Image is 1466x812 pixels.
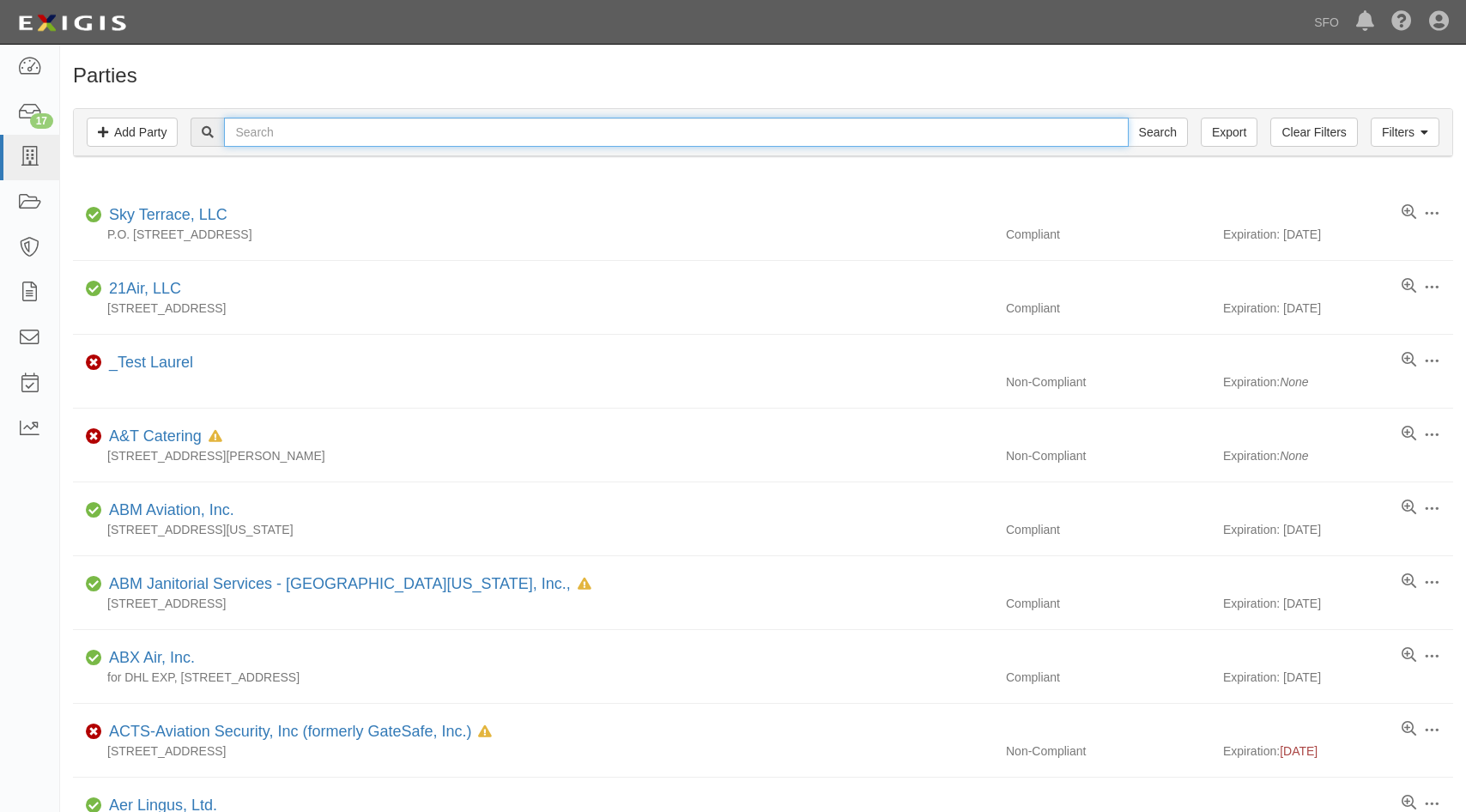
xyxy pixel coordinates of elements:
[86,652,102,664] i: Compliant
[993,447,1223,464] div: Non-Compliant
[102,500,234,522] div: ABM Aviation, Inc.
[1402,352,1416,369] a: View results summary
[1280,744,1318,758] span: [DATE]
[86,726,102,738] i: Non-Compliant
[86,579,102,591] i: Compliant
[109,354,193,371] a: _Test Laurel
[209,431,222,443] i: In Default since 10/25/2023
[1223,373,1453,391] div: Expiration:
[73,226,993,243] div: P.O. [STREET_ADDRESS]
[109,649,195,666] a: ABX Air, Inc.
[109,723,471,740] a: ACTS-Aviation Security, Inc (formerly GateSafe, Inc.)
[73,300,993,317] div: [STREET_ADDRESS]
[1305,5,1348,39] a: SFO
[1391,12,1412,33] i: Help Center - Complianz
[1223,742,1453,760] div: Expiration:
[1402,795,1416,812] a: View results summary
[73,595,993,612] div: [STREET_ADDRESS]
[73,669,993,686] div: for DHL EXP, [STREET_ADDRESS]
[1223,595,1453,612] div: Expiration: [DATE]
[86,209,102,221] i: Compliant
[1402,500,1416,517] a: View results summary
[109,427,202,445] a: A&T Catering
[1128,118,1188,147] input: Search
[102,426,222,448] div: A&T Catering
[1402,647,1416,664] a: View results summary
[13,8,131,39] img: logo-5460c22ac91f19d4615b14bd174203de0afe785f0fc80cf4dbbc73dc1793850b.png
[993,669,1223,686] div: Compliant
[109,501,234,518] a: ABM Aviation, Inc.
[1223,521,1453,538] div: Expiration: [DATE]
[1223,447,1453,464] div: Expiration:
[102,573,591,596] div: ABM Janitorial Services - Northern California, Inc.,
[1402,278,1416,295] a: View results summary
[993,226,1223,243] div: Compliant
[102,352,193,374] div: _Test Laurel
[73,742,993,760] div: [STREET_ADDRESS]
[1223,300,1453,317] div: Expiration: [DATE]
[224,118,1128,147] input: Search
[993,521,1223,538] div: Compliant
[73,64,1453,87] h1: Parties
[86,505,102,517] i: Compliant
[102,278,181,300] div: 21Air, LLC
[578,579,591,591] i: In Default since 11/14/2024
[102,204,227,227] div: Sky Terrace, LLC
[30,113,53,129] div: 17
[86,283,102,295] i: Compliant
[86,800,102,812] i: Compliant
[109,575,571,592] a: ABM Janitorial Services - [GEOGRAPHIC_DATA][US_STATE], Inc.,
[109,280,181,297] a: 21Air, LLC
[1402,721,1416,738] a: View results summary
[1223,226,1453,243] div: Expiration: [DATE]
[102,721,492,743] div: ACTS-Aviation Security, Inc (formerly GateSafe, Inc.)
[993,742,1223,760] div: Non-Compliant
[993,373,1223,391] div: Non-Compliant
[478,726,492,738] i: In Default since 05/07/2025
[86,357,102,369] i: Non-Compliant
[993,300,1223,317] div: Compliant
[1270,118,1357,147] a: Clear Filters
[1280,449,1308,463] i: None
[1402,204,1416,221] a: View results summary
[993,595,1223,612] div: Compliant
[1402,573,1416,591] a: View results summary
[73,521,993,538] div: [STREET_ADDRESS][US_STATE]
[1280,375,1308,389] i: None
[102,647,195,670] div: ABX Air, Inc.
[87,118,178,147] a: Add Party
[1223,669,1453,686] div: Expiration: [DATE]
[1371,118,1439,147] a: Filters
[1402,426,1416,443] a: View results summary
[1201,118,1257,147] a: Export
[109,206,227,223] a: Sky Terrace, LLC
[73,447,993,464] div: [STREET_ADDRESS][PERSON_NAME]
[86,431,102,443] i: Non-Compliant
